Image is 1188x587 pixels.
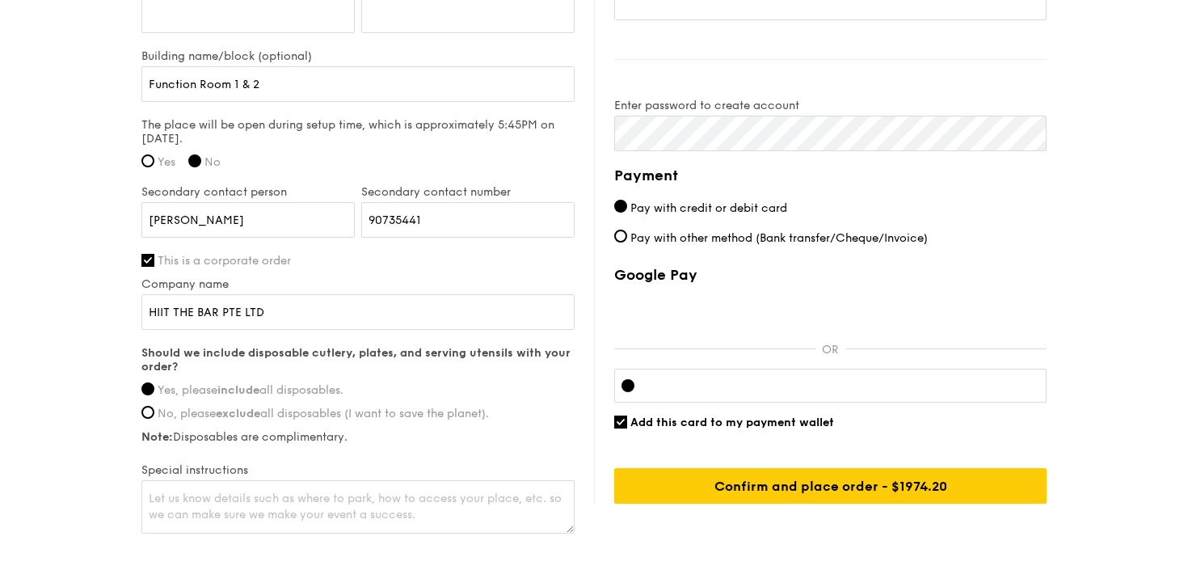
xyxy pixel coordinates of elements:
strong: Should we include disposable cutlery, plates, and serving utensils with your order? [141,346,571,374]
h4: Payment [614,164,1047,187]
span: Yes [158,155,175,169]
label: Enter password to create account [614,99,1047,112]
label: Company name [141,277,575,291]
input: Yes [141,154,154,167]
input: Pay with other method (Bank transfer/Cheque/Invoice) [614,230,627,243]
strong: exclude [216,407,260,420]
input: Pay with credit or debit card [614,200,627,213]
label: Disposables are complimentary. [141,430,575,444]
label: Special instructions [141,463,575,477]
label: Building name/block (optional) [141,49,575,63]
iframe: Secure payment button frame [614,293,1047,329]
span: This is a corporate order [158,254,291,268]
input: This is a corporate order [141,254,154,267]
strong: Note: [141,430,173,444]
label: Secondary contact person [141,185,355,199]
span: Pay with credit or debit card [630,201,787,215]
label: The place will be open during setup time, which is approximately 5:45PM on [DATE]. [141,118,575,146]
input: Yes, pleaseincludeall disposables. [141,382,154,395]
label: Google Pay [614,266,1047,284]
iframe: Secure card payment input frame [647,379,1039,392]
label: Secondary contact number [361,185,575,199]
input: No, pleaseexcludeall disposables (I want to save the planet). [141,406,154,419]
span: Yes, please all disposables. [158,383,343,397]
span: No, please all disposables (I want to save the planet). [158,407,489,420]
span: No [204,155,221,169]
input: No [188,154,201,167]
strong: include [217,383,259,397]
span: Pay with other method (Bank transfer/Cheque/Invoice) [630,231,928,245]
span: Add this card to my payment wallet [630,416,834,429]
p: OR [816,343,845,357]
input: Confirm and place order - $1974.20 [614,468,1047,504]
